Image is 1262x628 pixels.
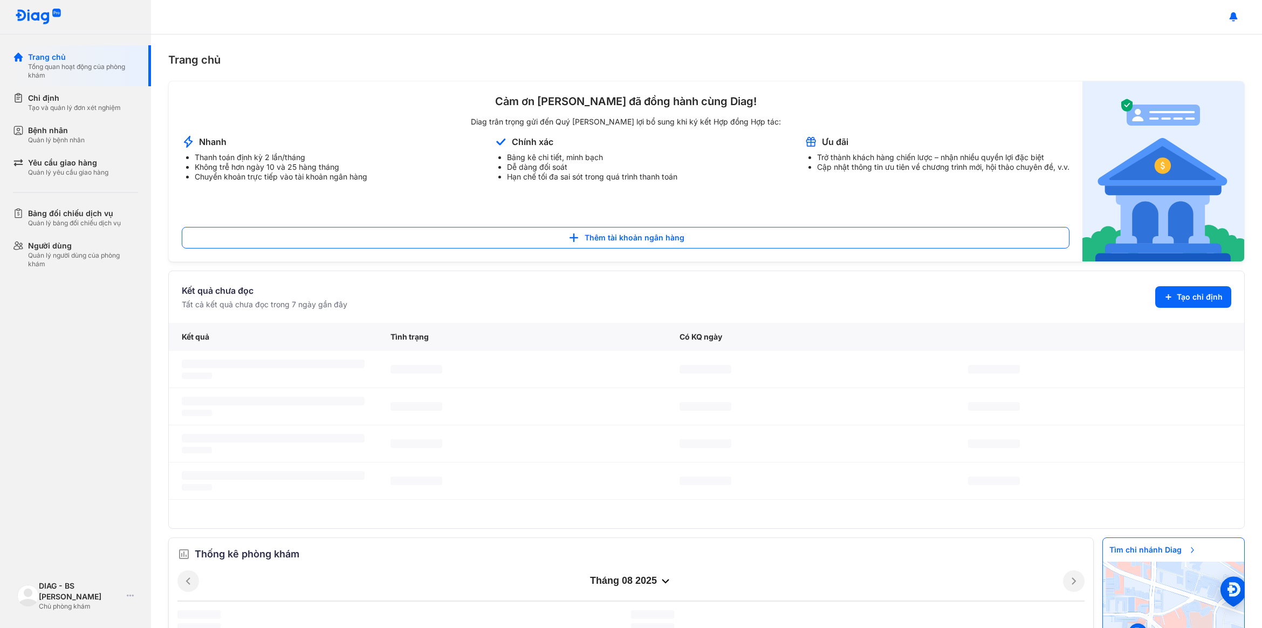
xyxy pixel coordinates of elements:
span: ‌ [968,402,1020,411]
span: ‌ [680,477,731,485]
span: ‌ [177,610,221,619]
div: Cảm ơn [PERSON_NAME] đã đồng hành cùng Diag! [182,94,1069,108]
div: Chính xác [512,136,553,148]
div: Tạo và quản lý đơn xét nghiệm [28,103,121,112]
li: Hạn chế tối đa sai sót trong quá trình thanh toán [507,172,677,182]
div: Quản lý yêu cầu giao hàng [28,168,108,177]
button: Tạo chỉ định [1155,286,1231,308]
span: Tìm chi nhánh Diag [1103,538,1203,562]
span: ‌ [182,471,365,480]
span: ‌ [680,439,731,448]
div: Tất cả kết quả chưa đọc trong 7 ngày gần đây [182,299,347,310]
span: ‌ [390,477,442,485]
div: Chỉ định [28,93,121,103]
span: Tạo chỉ định [1177,292,1223,302]
span: ‌ [968,439,1020,448]
div: Yêu cầu giao hàng [28,157,108,168]
img: logo [17,585,39,606]
span: Thống kê phòng khám [195,547,299,562]
span: ‌ [390,439,442,448]
img: logo [15,9,61,25]
li: Bảng kê chi tiết, minh bạch [507,153,677,162]
span: ‌ [968,365,1020,374]
span: ‌ [182,410,212,416]
li: Cập nhật thông tin ưu tiên về chương trình mới, hội thảo chuyên đề, v.v. [817,162,1069,172]
span: ‌ [631,610,674,619]
div: Tình trạng [378,323,667,351]
span: ‌ [182,447,212,453]
li: Trở thành khách hàng chiến lược – nhận nhiều quyền lợi đặc biệt [817,153,1069,162]
div: Có KQ ngày [667,323,956,351]
div: Quản lý bảng đối chiếu dịch vụ [28,219,121,227]
img: account-announcement [1082,81,1244,261]
div: DIAG - BS [PERSON_NAME] [39,581,122,602]
span: ‌ [680,402,731,411]
li: Chuyển khoản trực tiếp vào tài khoản ngân hàng [195,172,367,182]
div: Ưu đãi [822,136,848,148]
li: Dễ dàng đối soát [507,162,677,172]
div: Người dùng [28,240,138,251]
div: Quản lý bệnh nhân [28,136,85,144]
div: Kết quả chưa đọc [182,284,347,297]
span: ‌ [182,434,365,443]
span: ‌ [968,477,1020,485]
img: account-announcement [182,135,195,148]
li: Không trễ hơn ngày 10 và 25 hàng tháng [195,162,367,172]
div: Bảng đối chiếu dịch vụ [28,208,121,219]
button: Thêm tài khoản ngân hàng [182,227,1069,249]
div: Trang chủ [28,52,138,63]
span: ‌ [182,360,365,368]
div: Tổng quan hoạt động của phòng khám [28,63,138,80]
span: ‌ [182,397,365,405]
span: ‌ [390,365,442,374]
img: order.5a6da16c.svg [177,548,190,561]
span: ‌ [182,372,212,379]
span: ‌ [680,365,731,374]
div: Kết quả [169,323,378,351]
img: account-announcement [494,135,507,148]
div: Diag trân trọng gửi đến Quý [PERSON_NAME] lợi bổ sung khi ký kết Hợp đồng Hợp tác: [182,117,1069,127]
div: tháng 08 2025 [199,575,1063,588]
div: Bệnh nhân [28,125,85,136]
li: Thanh toán định kỳ 2 lần/tháng [195,153,367,162]
div: Quản lý người dùng của phòng khám [28,251,138,268]
div: Nhanh [199,136,227,148]
span: ‌ [390,402,442,411]
span: ‌ [182,484,212,491]
div: Trang chủ [168,52,1245,68]
div: Chủ phòng khám [39,602,122,611]
img: account-announcement [804,135,818,148]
